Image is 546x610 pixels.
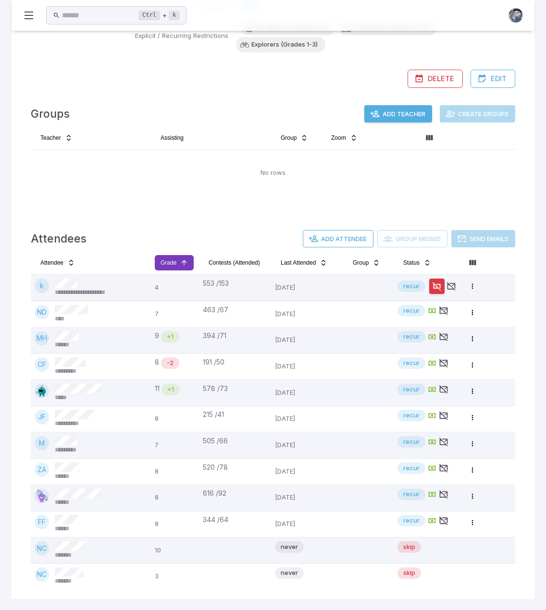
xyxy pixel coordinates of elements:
[303,230,373,247] button: Add Attendee
[161,332,179,342] span: +1
[509,8,523,23] img: andrew.jpg
[155,541,195,560] p: 10
[465,255,480,270] button: Column visibility
[161,385,180,394] span: +1
[203,384,267,393] div: 578 / 73
[397,516,425,525] span: recur
[275,331,339,349] p: [DATE]
[155,331,159,342] span: 9
[155,305,195,323] p: 7
[31,230,87,247] h4: Attendees
[403,259,420,267] span: Status
[275,568,304,578] span: never
[325,130,363,146] button: Zoom
[35,305,49,319] div: ND
[408,70,463,88] button: Delete
[422,130,437,146] button: Column visibility
[364,105,432,122] button: Add Teacher
[275,436,339,454] p: [DATE]
[161,384,180,395] div: Math is above age level
[161,357,179,369] div: Math is below age level
[135,31,228,41] p: Explicit / Recurring Restrictions
[155,255,194,270] button: Grade
[236,20,515,52] div: /
[35,488,49,503] img: pentagon.svg
[155,357,159,369] span: 8
[281,134,297,142] span: Group
[203,410,267,419] div: 215 / 41
[161,331,179,342] div: Math is above age level
[203,515,267,525] div: 344 / 64
[203,463,267,472] div: 520 / 78
[275,279,339,297] p: [DATE]
[35,331,49,345] div: MH
[275,410,339,428] p: [DATE]
[275,515,339,533] p: [DATE]
[261,168,285,178] p: No rows
[155,567,195,586] p: 3
[275,384,339,402] p: [DATE]
[35,255,81,270] button: Attendee
[275,488,339,507] p: [DATE]
[40,134,61,142] span: Teacher
[397,489,425,499] span: recur
[203,357,267,367] div: 191 / 50
[35,436,49,451] div: M
[203,305,267,315] div: 463 / 67
[397,281,425,291] span: recur
[155,488,195,507] p: 8
[203,488,267,498] div: 616 / 92
[397,332,425,342] span: recur
[397,542,421,552] span: skip
[35,541,49,556] div: NC
[331,134,346,142] span: Zoom
[397,255,437,270] button: Status
[155,436,195,454] p: 7
[397,306,425,316] span: recur
[275,542,304,552] span: never
[35,410,49,424] div: JF
[471,70,515,88] button: Edit
[155,130,189,146] button: Assisting
[31,105,70,122] h4: Groups
[397,411,425,420] span: recur
[275,463,339,481] p: [DATE]
[35,357,49,372] div: CF
[275,357,339,376] p: [DATE]
[35,515,49,529] div: FF
[275,255,333,270] button: Last Attended
[155,410,195,428] p: 8
[35,384,49,398] img: octagon.svg
[209,259,260,267] span: Contests (Attended)
[203,331,267,341] div: 394 / 71
[203,255,266,270] button: Contests (Attended)
[40,259,63,267] span: Attendee
[397,437,425,447] span: recur
[281,259,316,267] span: Last Attended
[35,567,49,582] div: NC
[397,385,425,394] span: recur
[275,305,339,323] p: [DATE]
[203,279,267,288] div: 553 / 153
[397,358,425,368] span: recur
[347,255,386,270] button: Group
[35,463,49,477] div: ZA
[161,358,179,368] span: -2
[161,259,176,267] span: Grade
[397,568,421,578] span: skip
[35,279,49,293] div: k
[35,130,78,146] button: Teacher
[138,11,160,20] kbd: Ctrl
[155,384,160,395] span: 11
[275,130,314,146] button: Group
[203,436,267,446] div: 505 / 66
[161,134,184,142] span: Assisting
[138,10,180,21] div: +
[155,279,195,297] p: 4
[397,464,425,473] span: recur
[244,40,325,49] span: Explorers (Grades 1-3)
[353,259,369,267] span: Group
[155,463,195,481] p: 8
[155,515,195,533] p: 8
[169,11,180,20] kbd: k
